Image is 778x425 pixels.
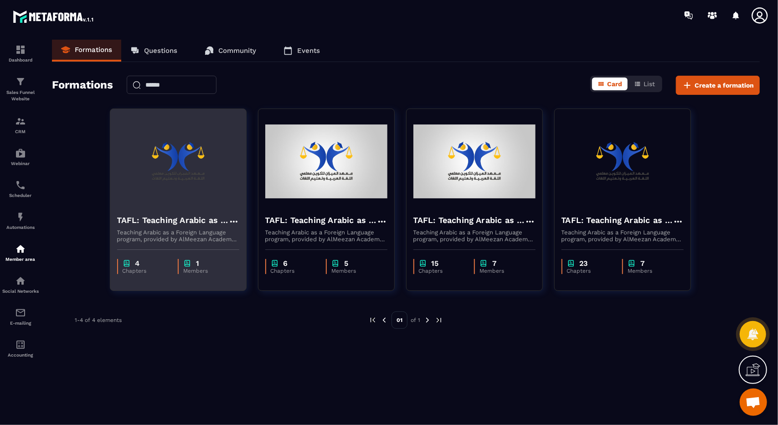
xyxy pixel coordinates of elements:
p: 7 [492,259,496,268]
p: Teaching Arabic as a Foreign Language program, provided by AlMeezan Academy in the [GEOGRAPHIC_DATA] [117,229,239,243]
img: logo [13,8,95,25]
a: schedulerschedulerScheduler [2,173,39,205]
img: chapter [479,259,488,268]
span: List [644,80,655,88]
p: Webinar [2,161,39,166]
p: Teaching Arabic as a Foreign Language program, provided by AlMeezan Academy in the [GEOGRAPHIC_DATA] [265,229,387,243]
p: Accounting [2,352,39,358]
p: 1-4 of 4 elements [75,317,122,323]
p: Members [183,268,230,274]
a: formation-backgroundTAFL: Teaching Arabic as a Foreign Language program - augustTeaching Arabic a... [110,109,258,302]
p: Members [628,268,675,274]
p: 7 [640,259,644,268]
a: formationformationCRM [2,109,39,141]
img: formation-background [562,116,684,207]
a: Formations [52,40,121,62]
img: chapter [123,259,131,268]
a: Questions [121,40,186,62]
img: chapter [271,259,279,268]
p: Members [479,268,526,274]
a: Ouvrir le chat [740,389,767,416]
img: formation-background [265,116,387,207]
span: Card [607,80,622,88]
a: social-networksocial-networkSocial Networks [2,269,39,301]
a: Events [274,40,329,62]
p: Members [331,268,378,274]
p: 6 [283,259,288,268]
img: automations [15,212,26,223]
img: scheduler [15,180,26,191]
p: Chapters [271,268,317,274]
img: next [435,316,443,324]
a: formation-backgroundTAFL: Teaching Arabic as a Foreign Language program - julyTeaching Arabic as ... [258,109,406,302]
img: formation [15,76,26,87]
p: Teaching Arabic as a Foreign Language program, provided by AlMeezan Academy in the [GEOGRAPHIC_DATA] [413,229,536,243]
img: accountant [15,339,26,350]
p: Questions [144,47,177,55]
a: accountantaccountantAccounting [2,332,39,364]
img: social-network [15,275,26,286]
img: prev [369,316,377,324]
img: next [423,316,432,324]
img: formation [15,44,26,55]
a: formation-backgroundTAFL: Teaching Arabic as a Foreign Language program - JuneTeaching Arabic as ... [406,109,554,302]
img: chapter [628,259,636,268]
a: emailemailE-mailing [2,301,39,332]
p: 01 [392,311,407,329]
h4: TAFL: Teaching Arabic as a Foreign Language program - June [413,214,525,227]
span: Create a formation [695,81,754,90]
button: Card [592,78,628,90]
img: chapter [419,259,427,268]
img: formation-background [413,116,536,207]
p: CRM [2,129,39,134]
p: Chapters [567,268,613,274]
p: 4 [135,259,140,268]
a: automationsautomationsWebinar [2,141,39,173]
h4: TAFL: Teaching Arabic as a Foreign Language program [562,214,673,227]
p: Community [218,47,256,55]
p: Dashboard [2,57,39,62]
h4: TAFL: Teaching Arabic as a Foreign Language program - august [117,214,228,227]
h4: TAFL: Teaching Arabic as a Foreign Language program - july [265,214,376,227]
p: Chapters [123,268,169,274]
img: email [15,307,26,318]
img: prev [380,316,388,324]
img: chapter [567,259,575,268]
a: formation-backgroundTAFL: Teaching Arabic as a Foreign Language programTeaching Arabic as a Forei... [554,109,702,302]
p: Automations [2,225,39,230]
h2: Formations [52,76,113,95]
p: Events [297,47,320,55]
p: Teaching Arabic as a Foreign Language program, provided by AlMeezan Academy in the [GEOGRAPHIC_DATA] [562,229,684,243]
p: 15 [432,259,439,268]
p: Chapters [419,268,465,274]
p: Sales Funnel Website [2,89,39,102]
img: chapter [331,259,340,268]
p: of 1 [411,316,420,324]
p: 1 [196,259,199,268]
img: formation [15,116,26,127]
button: Create a formation [676,76,760,95]
p: Formations [75,46,112,54]
p: 23 [580,259,588,268]
img: chapter [183,259,191,268]
p: Social Networks [2,289,39,294]
a: automationsautomationsMember area [2,237,39,269]
p: Member area [2,257,39,262]
button: List [629,78,660,90]
img: automations [15,244,26,254]
a: Community [196,40,265,62]
p: E-mailing [2,321,39,326]
a: automationsautomationsAutomations [2,205,39,237]
p: 5 [344,259,348,268]
p: Scheduler [2,193,39,198]
img: automations [15,148,26,159]
img: formation-background [117,116,239,207]
a: formationformationDashboard [2,37,39,69]
a: formationformationSales Funnel Website [2,69,39,109]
